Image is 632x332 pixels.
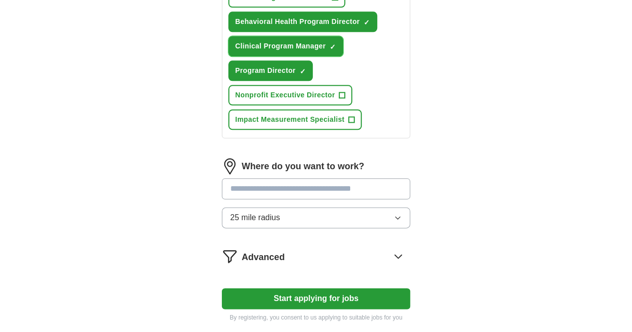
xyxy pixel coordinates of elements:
span: Impact Measurement Specialist [235,114,345,125]
span: Behavioral Health Program Director [235,16,360,27]
button: Start applying for jobs [222,288,411,309]
img: location.png [222,158,238,174]
img: filter [222,248,238,264]
span: 25 mile radius [230,212,280,224]
span: Advanced [242,251,285,264]
button: Behavioral Health Program Director✓ [228,11,377,32]
button: Program Director✓ [228,60,313,81]
span: ✓ [299,67,305,75]
button: 25 mile radius [222,207,411,228]
button: Nonprofit Executive Director [228,85,353,105]
p: By registering, you consent to us applying to suitable jobs for you [222,313,411,322]
span: ✓ [364,18,370,26]
label: Where do you want to work? [242,160,364,173]
button: Impact Measurement Specialist [228,109,362,130]
span: Clinical Program Manager [235,41,326,51]
button: Clinical Program Manager✓ [228,36,343,56]
span: ✓ [330,43,336,51]
span: Program Director [235,65,296,76]
span: Nonprofit Executive Director [235,90,335,100]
